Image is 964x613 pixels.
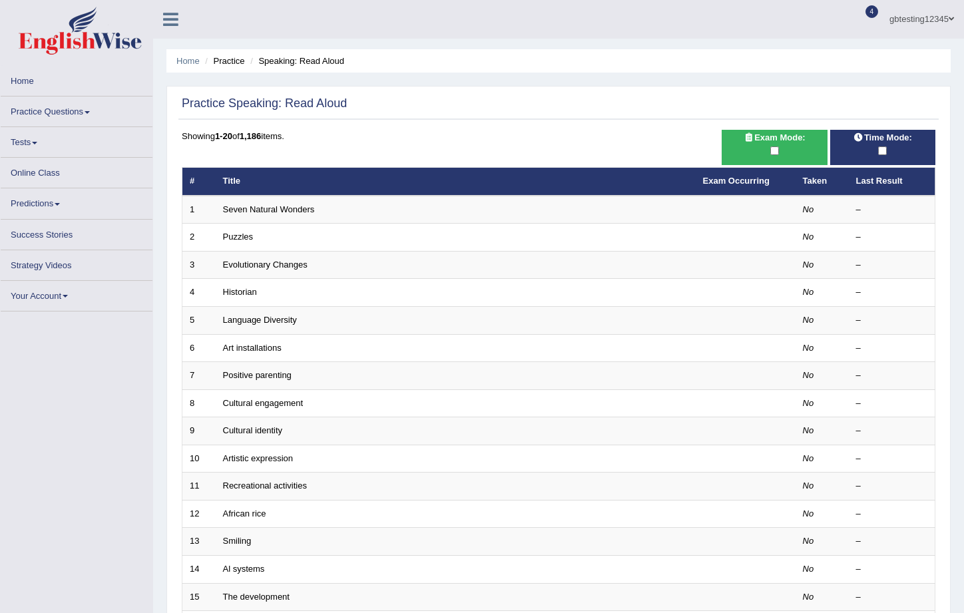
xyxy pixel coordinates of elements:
div: – [856,480,928,493]
div: – [856,259,928,272]
a: Art installations [223,343,282,353]
em: No [803,232,814,242]
div: – [856,231,928,244]
td: 7 [182,362,216,390]
a: Positive parenting [223,370,292,380]
td: 5 [182,306,216,334]
a: Artistic expression [223,453,293,463]
td: 6 [182,334,216,362]
a: Practice Questions [1,97,152,122]
a: Smiling [223,536,252,546]
em: No [803,481,814,491]
td: 13 [182,528,216,556]
a: Your Account [1,281,152,307]
div: – [856,204,928,216]
a: Seven Natural Wonders [223,204,315,214]
em: No [803,287,814,297]
em: No [803,425,814,435]
em: No [803,536,814,546]
a: Al systems [223,564,265,574]
span: 4 [865,5,879,18]
div: – [856,342,928,355]
a: African rice [223,509,266,518]
a: Tests [1,127,152,153]
a: Language Diversity [223,315,297,325]
a: Historian [223,287,257,297]
a: Home [1,66,152,92]
td: 2 [182,224,216,252]
div: – [856,453,928,465]
div: – [856,591,928,604]
td: 10 [182,445,216,473]
div: – [856,286,928,299]
td: 1 [182,196,216,224]
div: – [856,563,928,576]
em: No [803,453,814,463]
th: # [182,168,216,196]
em: No [803,592,814,602]
th: Taken [796,168,849,196]
td: 3 [182,251,216,279]
div: – [856,397,928,410]
td: 15 [182,583,216,611]
div: – [856,425,928,437]
a: Cultural identity [223,425,283,435]
em: No [803,370,814,380]
a: Home [176,56,200,66]
b: 1,186 [240,131,262,141]
em: No [803,260,814,270]
li: Practice [202,55,244,67]
a: Cultural engagement [223,398,304,408]
a: Recreational activities [223,481,307,491]
span: Exam Mode: [738,130,810,144]
th: Last Result [849,168,935,196]
td: 11 [182,473,216,501]
a: Predictions [1,188,152,214]
div: – [856,508,928,520]
div: Show exams occurring in exams [722,130,827,165]
a: Strategy Videos [1,250,152,276]
a: Puzzles [223,232,254,242]
em: No [803,343,814,353]
a: Success Stories [1,220,152,246]
em: No [803,564,814,574]
a: The development [223,592,290,602]
li: Speaking: Read Aloud [247,55,344,67]
span: Time Mode: [848,130,917,144]
div: – [856,535,928,548]
h2: Practice Speaking: Read Aloud [182,97,347,110]
em: No [803,509,814,518]
div: – [856,314,928,327]
td: 4 [182,279,216,307]
em: No [803,398,814,408]
em: No [803,315,814,325]
div: Showing of items. [182,130,935,142]
td: 8 [182,389,216,417]
th: Title [216,168,696,196]
div: – [856,369,928,382]
a: Exam Occurring [703,176,770,186]
b: 1-20 [215,131,232,141]
em: No [803,204,814,214]
a: Evolutionary Changes [223,260,308,270]
td: 9 [182,417,216,445]
td: 14 [182,556,216,584]
a: Online Class [1,158,152,184]
td: 12 [182,500,216,528]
